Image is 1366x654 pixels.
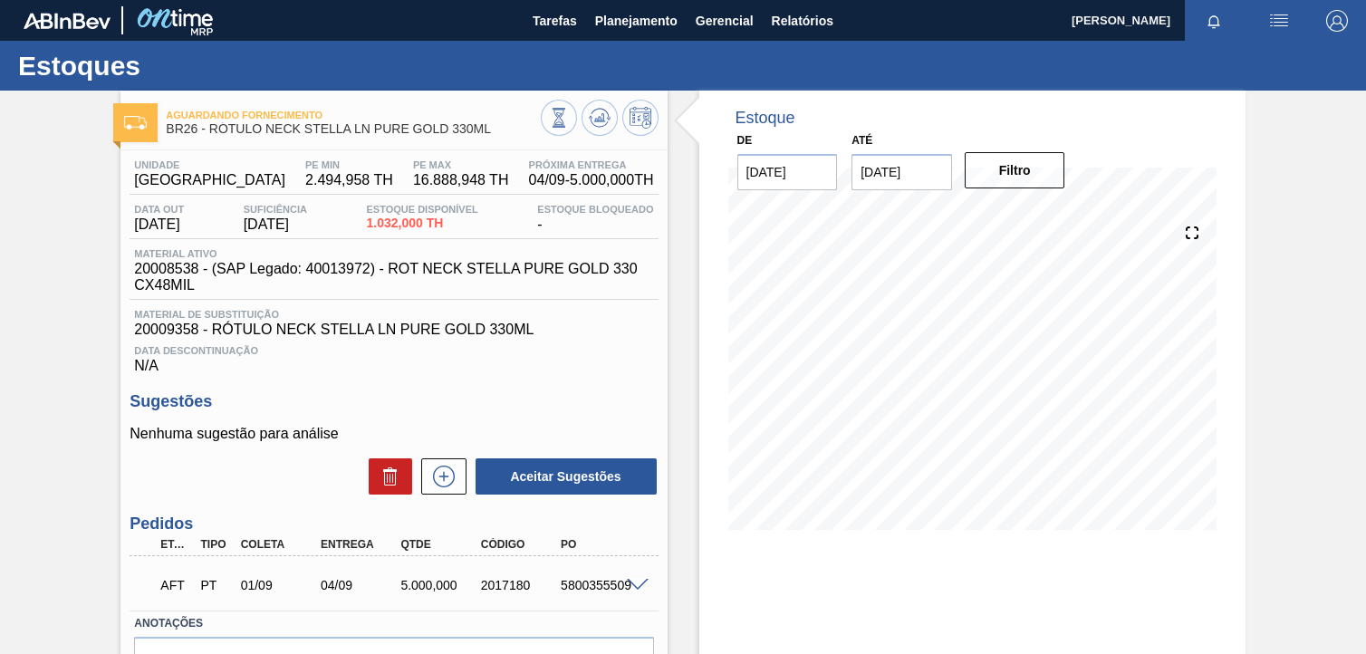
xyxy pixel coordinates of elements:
[196,538,236,551] div: Tipo
[134,261,662,293] span: 20008538 - (SAP Legado: 40013972) - ROT NECK STELLA PURE GOLD 330 CX48MIL
[134,172,285,188] span: [GEOGRAPHIC_DATA]
[1185,8,1243,34] button: Notificações
[244,204,307,215] span: Suficiência
[305,172,393,188] span: 2.494,958 TH
[412,458,467,495] div: Nova sugestão
[556,578,644,592] div: 5800355509
[130,392,658,411] h3: Sugestões
[305,159,393,170] span: PE MIN
[537,204,653,215] span: Estoque Bloqueado
[476,538,564,551] div: Código
[166,110,540,120] span: Aguardando Fornecimento
[476,458,657,495] button: Aceitar Sugestões
[965,152,1065,188] button: Filtro
[533,204,658,233] div: -
[556,538,644,551] div: PO
[124,116,147,130] img: Ícone
[360,458,412,495] div: Excluir Sugestões
[134,216,184,233] span: [DATE]
[396,538,484,551] div: Qtde
[396,578,484,592] div: 5.000,000
[595,10,678,32] span: Planejamento
[413,172,509,188] span: 16.888,948 TH
[160,578,191,592] p: AFT
[1268,10,1290,32] img: userActions
[134,159,285,170] span: Unidade
[696,10,754,32] span: Gerencial
[316,538,404,551] div: Entrega
[529,159,654,170] span: Próxima Entrega
[467,457,659,496] div: Aceitar Sugestões
[236,578,324,592] div: 01/09/2025
[582,100,618,136] button: Atualizar Gráfico
[130,338,658,374] div: N/A
[476,578,564,592] div: 2017180
[166,122,540,136] span: BR26 - RÓTULO NECK STELLA LN PURE GOLD 330ML
[156,565,196,605] div: Aguardando Fornecimento
[316,578,404,592] div: 04/09/2025
[533,10,577,32] span: Tarefas
[772,10,833,32] span: Relatórios
[737,134,753,147] label: De
[130,515,658,534] h3: Pedidos
[134,204,184,215] span: Data out
[196,578,236,592] div: Pedido de Transferência
[134,309,653,320] span: Material de Substituição
[366,216,477,230] span: 1.032,000 TH
[134,322,653,338] span: 20009358 - RÓTULO NECK STELLA LN PURE GOLD 330ML
[236,538,324,551] div: Coleta
[156,538,196,551] div: Etapa
[134,248,662,259] span: Material ativo
[366,204,477,215] span: Estoque Disponível
[24,13,111,29] img: TNhmsLtSVTkK8tSr43FrP2fwEKptu5GPRR3wAAAABJRU5ErkJggg==
[130,426,658,442] p: Nenhuma sugestão para análise
[134,611,653,637] label: Anotações
[736,109,795,128] div: Estoque
[18,55,340,76] h1: Estoques
[413,159,509,170] span: PE MAX
[1326,10,1348,32] img: Logout
[541,100,577,136] button: Visão Geral dos Estoques
[737,154,838,190] input: dd/mm/yyyy
[851,134,872,147] label: Até
[134,345,653,356] span: Data Descontinuação
[529,172,654,188] span: 04/09 - 5.000,000 TH
[622,100,659,136] button: Programar Estoque
[851,154,952,190] input: dd/mm/yyyy
[244,216,307,233] span: [DATE]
